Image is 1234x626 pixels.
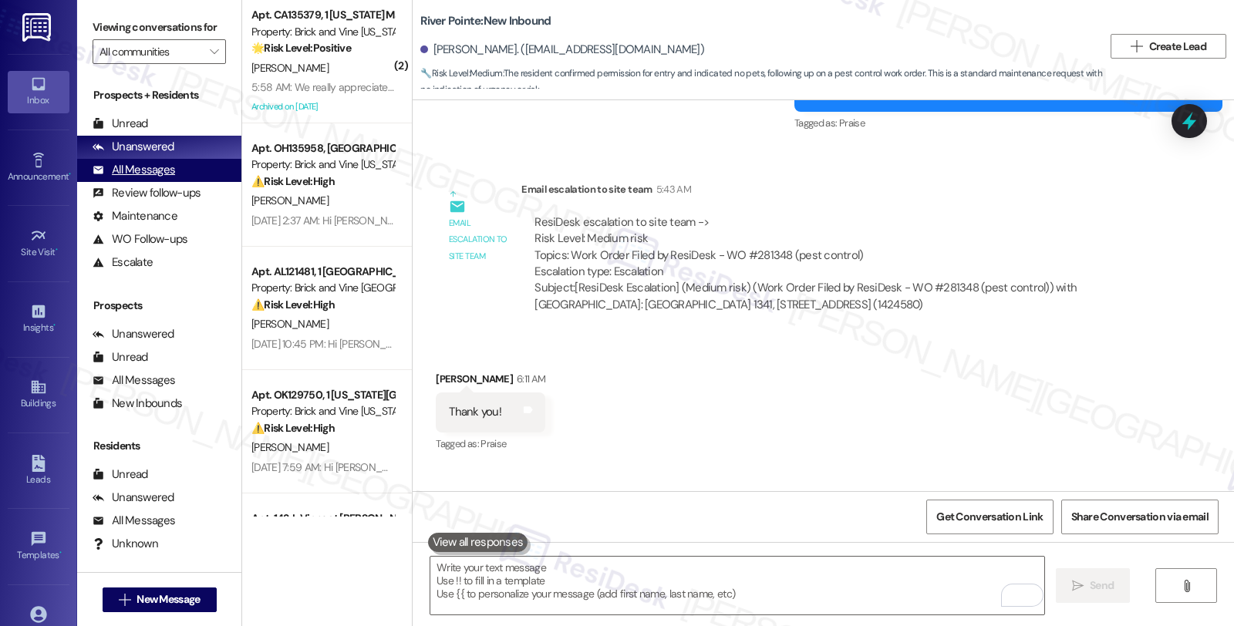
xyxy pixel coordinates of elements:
[99,39,201,64] input: All communities
[1071,509,1209,525] span: Share Conversation via email
[926,500,1053,534] button: Get Conversation Link
[251,421,335,435] strong: ⚠️ Risk Level: High
[93,185,201,201] div: Review follow-ups
[103,587,217,612] button: New Message
[56,244,58,255] span: •
[652,181,691,197] div: 5:43 AM
[251,440,329,454] span: [PERSON_NAME]
[480,437,506,450] span: Praise
[251,61,329,75] span: [PERSON_NAME]
[839,116,865,130] span: Praise
[251,403,394,419] div: Property: Brick and Vine [US_STATE][GEOGRAPHIC_DATA]
[251,387,394,403] div: Apt. OK129750, 1 [US_STATE][GEOGRAPHIC_DATA]
[93,15,226,39] label: Viewing conversations for
[93,490,174,506] div: Unanswered
[534,280,1138,313] div: Subject: [ResiDesk Escalation] (Medium risk) (Work Order Filed by ResiDesk - WO #281348 (pest con...
[59,547,62,558] span: •
[251,264,394,280] div: Apt. AL121481, 1 [GEOGRAPHIC_DATA]
[93,395,182,412] div: New Inbounds
[8,71,69,113] a: Inbox
[1061,500,1219,534] button: Share Conversation via email
[436,432,545,455] div: Tagged as:
[251,7,394,23] div: Apt. CA135379, 1 [US_STATE] Market
[93,326,174,342] div: Unanswered
[420,66,1103,99] span: : The resident confirmed permission for entry and indicated no pets, following up on a pest contr...
[1181,580,1192,592] i: 
[93,231,187,247] div: WO Follow-ups
[69,169,71,180] span: •
[251,317,329,331] span: [PERSON_NAME]
[93,139,174,155] div: Unanswered
[93,116,148,132] div: Unread
[251,174,335,188] strong: ⚠️ Risk Level: High
[77,298,241,314] div: Prospects
[93,536,158,552] div: Unknown
[119,594,130,606] i: 
[521,181,1151,203] div: Email escalation to site team
[251,156,394,173] div: Property: Brick and Vine [US_STATE]
[794,112,1222,134] div: Tagged as:
[8,450,69,492] a: Leads
[251,298,335,311] strong: ⚠️ Risk Level: High
[93,466,148,483] div: Unread
[436,371,545,392] div: [PERSON_NAME]
[137,591,200,607] span: New Message
[513,371,545,387] div: 6:11 AM
[250,97,396,116] div: Archived on [DATE]
[1072,580,1084,592] i: 
[420,13,551,29] b: River Pointe: New Inbound
[251,280,394,296] div: Property: Brick and Vine [GEOGRAPHIC_DATA]
[93,254,153,271] div: Escalate
[251,24,394,40] div: Property: Brick and Vine [US_STATE]
[251,510,394,527] div: Apt. 143, L Vines at [PERSON_NAME]
[93,349,148,365] div: Unread
[93,208,177,224] div: Maintenance
[251,80,408,94] div: 5:58 AM: We really appreciate it🤗
[420,42,704,58] div: [PERSON_NAME]. ([EMAIL_ADDRESS][DOMAIN_NAME])
[93,513,175,529] div: All Messages
[93,372,175,389] div: All Messages
[22,13,54,42] img: ResiDesk Logo
[8,374,69,416] a: Buildings
[534,214,1138,281] div: ResiDesk escalation to site team -> Risk Level: Medium risk Topics: Work Order Filed by ResiDesk ...
[1090,577,1114,594] span: Send
[77,438,241,454] div: Residents
[1131,40,1142,52] i: 
[8,223,69,264] a: Site Visit •
[210,45,218,58] i: 
[251,194,329,207] span: [PERSON_NAME]
[93,162,175,178] div: All Messages
[1056,568,1131,603] button: Send
[936,509,1043,525] span: Get Conversation Link
[53,320,56,331] span: •
[8,526,69,567] a: Templates •
[430,557,1044,614] textarea: To enrich screen reader interactions, please activate Accessibility in Grammarly extension settings
[251,140,394,156] div: Apt. OH135958, [GEOGRAPHIC_DATA]
[77,87,241,103] div: Prospects + Residents
[251,41,351,55] strong: 🌟 Risk Level: Positive
[8,298,69,340] a: Insights •
[1111,34,1226,59] button: Create Lead
[420,67,502,79] strong: 🔧 Risk Level: Medium
[1149,39,1206,55] span: Create Lead
[449,215,509,264] div: Email escalation to site team
[449,404,501,420] div: Thank you!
